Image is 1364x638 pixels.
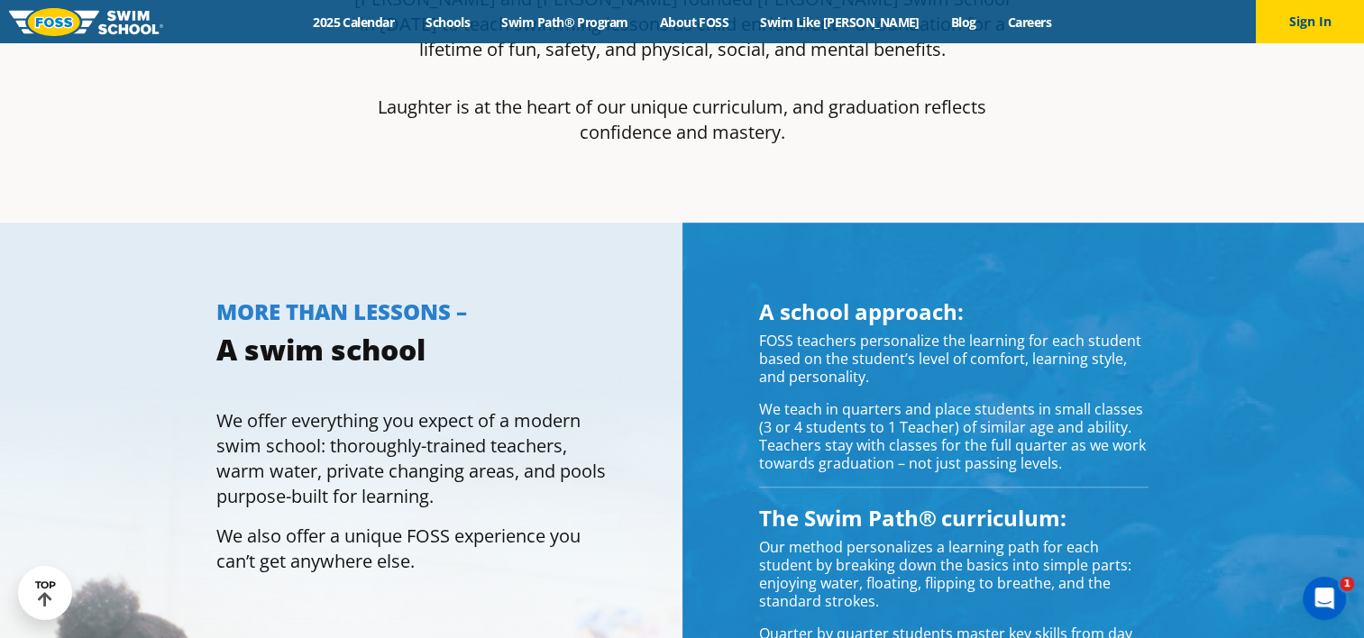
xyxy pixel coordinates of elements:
a: Swim Like [PERSON_NAME] [745,14,936,31]
div: TOP [35,579,56,607]
a: 2025 Calendar [298,14,410,31]
a: Schools [410,14,486,31]
h3: A swim school [216,332,606,368]
p: We also offer a unique FOSS experience you can’t get anywhere else. [216,524,606,574]
p: We teach in quarters and place students in small classes (3 or 4 students to 1 Teacher) of simila... [759,400,1149,472]
a: Blog [935,14,992,31]
a: Swim Path® Program [486,14,644,31]
span: The Swim Path® curriculum: [759,503,1066,533]
p: Our method personalizes a learning path for each student by breaking down the basics into simple ... [759,538,1149,610]
span: A school approach: [759,296,964,326]
iframe: Intercom live chat [1303,577,1346,620]
span: MORE THAN LESSONS – [216,296,467,326]
p: Laughter is at the heart of our unique curriculum, and graduation reflects confidence and mastery. [347,95,1018,145]
span: 1 [1340,577,1354,591]
a: About FOSS [644,14,745,31]
a: Careers [992,14,1066,31]
img: FOSS Swim School Logo [9,8,163,36]
p: FOSS teachers personalize the learning for each student based on the student’s level of comfort, ... [759,332,1149,386]
p: We offer everything you expect of a modern swim school: thoroughly-trained teachers, warm water, ... [216,408,606,509]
